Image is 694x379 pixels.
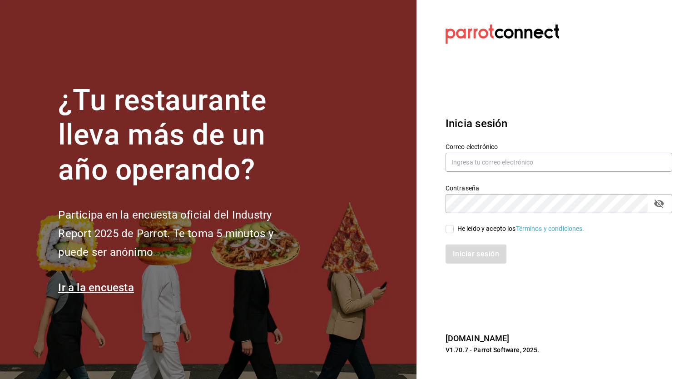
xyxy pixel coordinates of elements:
p: V1.70.7 - Parrot Software, 2025. [446,345,672,354]
a: Ir a la encuesta [58,281,134,294]
input: Ingresa tu correo electrónico [446,153,672,172]
h1: ¿Tu restaurante lleva más de un año operando? [58,83,303,188]
a: [DOMAIN_NAME] [446,334,510,343]
div: He leído y acepto los [457,224,585,234]
h3: Inicia sesión [446,115,672,132]
label: Correo electrónico [446,143,672,150]
a: Términos y condiciones. [516,225,585,232]
h2: Participa en la encuesta oficial del Industry Report 2025 de Parrot. Te toma 5 minutos y puede se... [58,206,303,261]
label: Contraseña [446,185,672,191]
button: passwordField [651,196,667,211]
